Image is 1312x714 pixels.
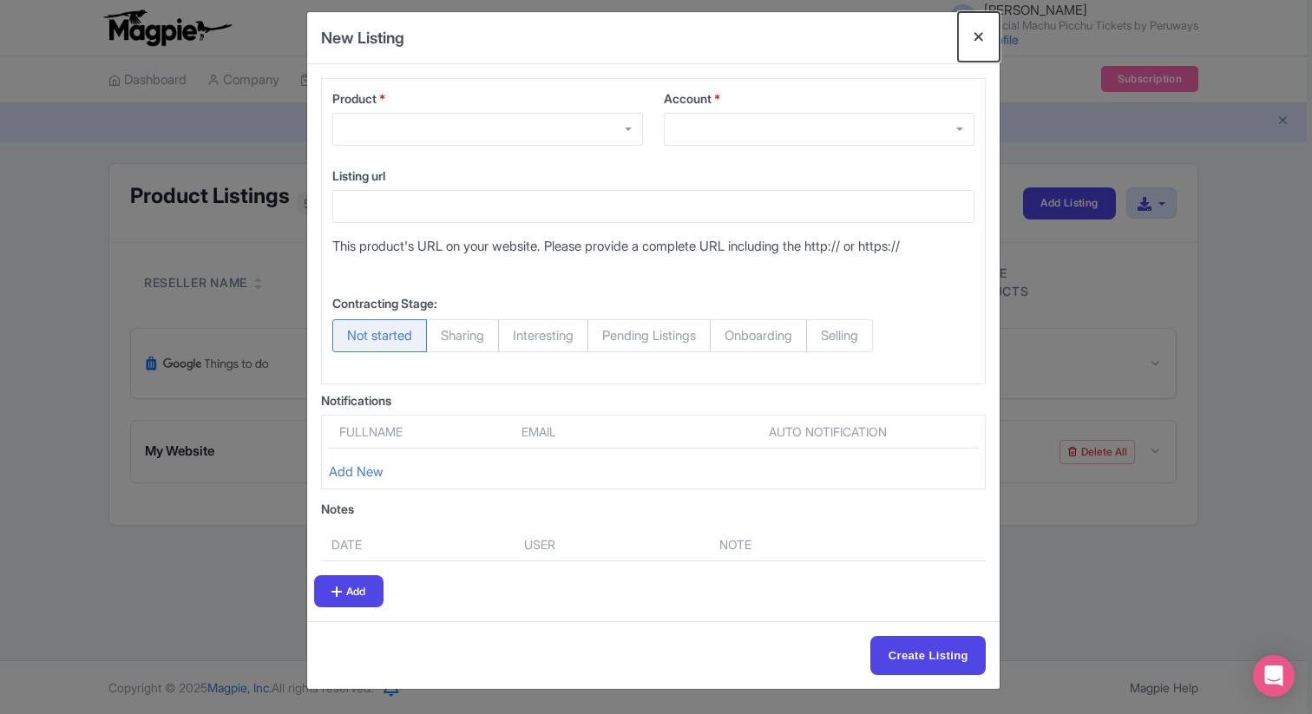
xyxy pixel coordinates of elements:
th: Fullname [329,423,511,449]
th: User [514,528,709,561]
div: Open Intercom Messenger [1253,655,1295,697]
h4: New Listing [321,26,404,49]
span: Product [332,91,377,106]
button: Close [958,12,1000,62]
span: Selling [806,319,873,352]
th: Email [511,423,632,449]
a: Add New [329,463,384,480]
span: Pending Listings [587,319,711,352]
div: Notifications [321,391,986,409]
a: Add [314,575,384,607]
span: Account [664,91,712,106]
span: Not started [332,319,427,352]
th: Date [321,528,514,561]
th: Note [709,528,908,561]
span: Sharing [426,319,499,352]
div: Notes [321,500,986,518]
span: Listing url [332,168,385,183]
span: Interesting [498,319,588,352]
span: Onboarding [710,319,807,352]
input: Create Listing [870,636,986,675]
p: This product's URL on your website. Please provide a complete URL including the http:// or https:// [332,237,974,257]
label: Contracting Stage: [332,294,437,312]
th: Auto notification [677,423,978,449]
